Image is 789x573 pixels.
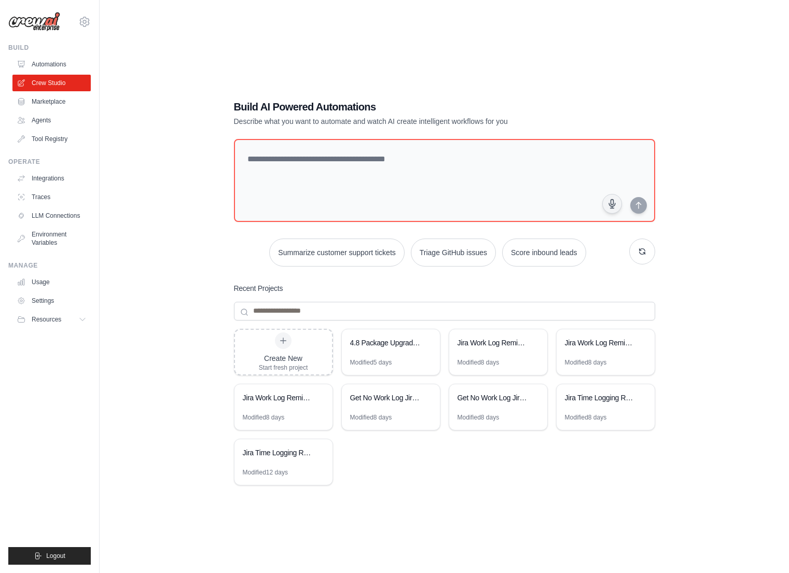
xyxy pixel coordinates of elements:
[234,116,583,127] p: Describe what you want to automate and watch AI create intelligent workflows for you
[32,315,61,324] span: Resources
[8,12,60,32] img: Logo
[565,393,636,403] div: Jira Time Logging Reminder System
[8,158,91,166] div: Operate
[12,170,91,187] a: Integrations
[350,338,421,348] div: 4.8 Package Upgrade Resource Verifier M1
[565,358,607,367] div: Modified 8 days
[8,261,91,270] div: Manage
[12,189,91,205] a: Traces
[502,239,586,267] button: Score inbound leads
[259,364,308,372] div: Start fresh project
[12,75,91,91] a: Crew Studio
[12,311,91,328] button: Resources
[234,283,283,294] h3: Recent Projects
[565,413,607,422] div: Modified 8 days
[12,131,91,147] a: Tool Registry
[12,274,91,290] a: Usage
[629,239,655,264] button: Get new suggestions
[411,239,496,267] button: Triage GitHub issues
[12,56,91,73] a: Automations
[12,112,91,129] a: Agents
[12,292,91,309] a: Settings
[12,93,91,110] a: Marketplace
[458,413,500,422] div: Modified 8 days
[12,226,91,251] a: Environment Variables
[350,358,392,367] div: Modified 5 days
[243,468,288,477] div: Modified 12 days
[350,413,392,422] div: Modified 8 days
[737,523,789,573] iframe: Chat Widget
[12,207,91,224] a: LLM Connections
[243,448,314,458] div: Jira Time Logging Reminder
[8,44,91,52] div: Build
[259,353,308,364] div: Create New
[8,547,91,565] button: Logout
[458,338,529,348] div: Jira Work Log Reminder Automation
[602,194,622,214] button: Click to speak your automation idea
[458,393,529,403] div: Get No Work Log Jira Tickets
[243,413,285,422] div: Modified 8 days
[234,100,583,114] h1: Build AI Powered Automations
[350,393,421,403] div: Get No Work Log Jira Tickets
[243,393,314,403] div: Jira Work Log Reminder Automation
[46,552,65,560] span: Logout
[269,239,404,267] button: Summarize customer support tickets
[458,358,500,367] div: Modified 8 days
[565,338,636,348] div: Jira Work Log Reminder Automation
